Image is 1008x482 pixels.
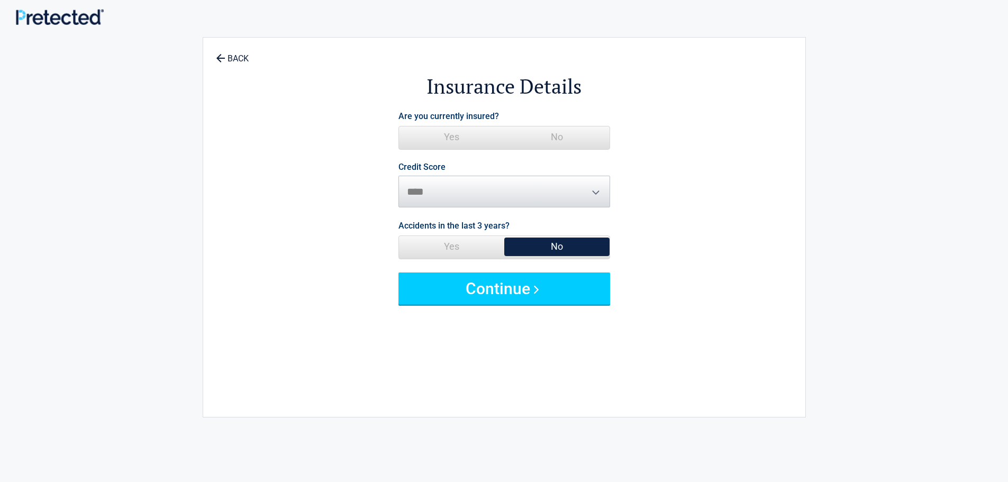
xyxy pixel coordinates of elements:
label: Credit Score [398,163,446,171]
label: Accidents in the last 3 years? [398,219,510,233]
a: BACK [214,44,251,63]
h2: Insurance Details [261,73,747,100]
span: Yes [399,236,504,257]
span: Yes [399,126,504,148]
img: Main Logo [16,9,104,25]
span: No [504,126,610,148]
span: No [504,236,610,257]
button: Continue [398,272,610,304]
label: Are you currently insured? [398,109,499,123]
